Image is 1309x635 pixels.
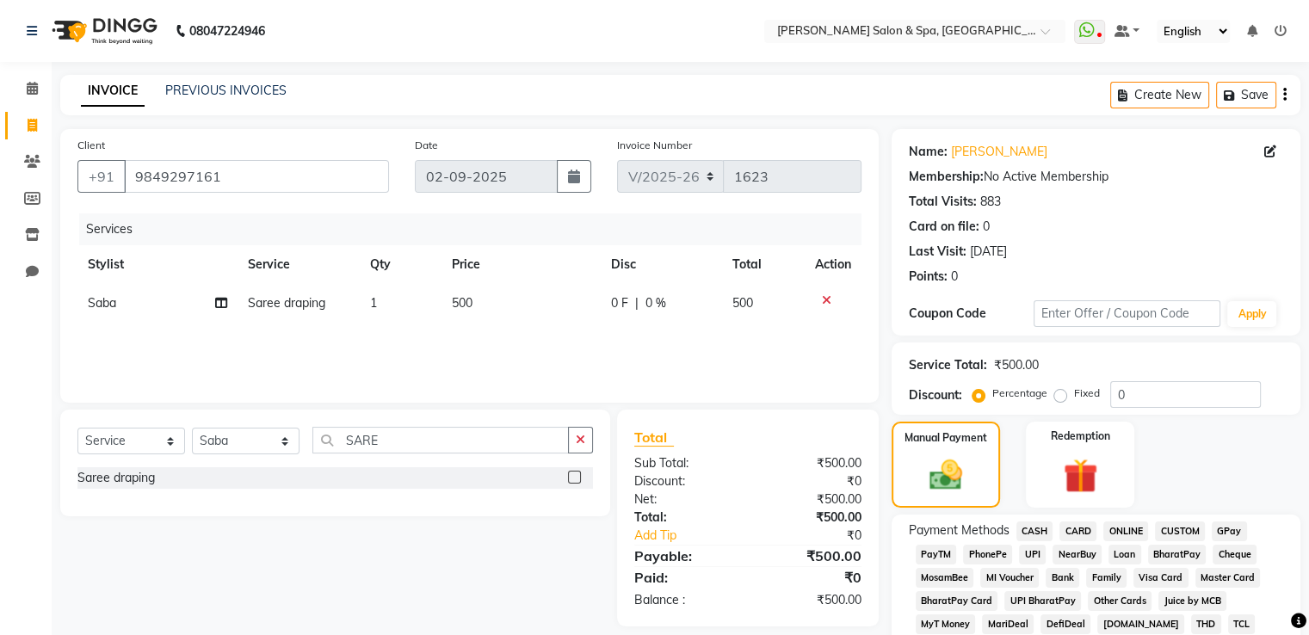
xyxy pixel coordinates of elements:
[916,545,957,564] span: PayTM
[621,472,748,490] div: Discount:
[909,168,984,186] div: Membership:
[621,567,748,588] div: Paid:
[916,591,998,611] span: BharatPay Card
[1004,591,1081,611] span: UPI BharatPay
[634,428,674,447] span: Total
[980,568,1039,588] span: MI Voucher
[1148,545,1207,564] span: BharatPay
[992,385,1047,401] label: Percentage
[360,245,441,284] th: Qty
[77,469,155,487] div: Saree draping
[951,143,1047,161] a: [PERSON_NAME]
[748,472,874,490] div: ₹0
[44,7,162,55] img: logo
[79,213,874,245] div: Services
[722,245,805,284] th: Total
[1019,545,1046,564] span: UPI
[1213,545,1257,564] span: Cheque
[77,245,238,284] th: Stylist
[916,568,974,588] span: MosamBee
[980,193,1001,211] div: 883
[1212,521,1247,541] span: GPay
[312,427,569,453] input: Search or Scan
[621,454,748,472] div: Sub Total:
[635,294,639,312] span: |
[617,138,692,153] label: Invoice Number
[621,527,769,545] a: Add Tip
[748,454,874,472] div: ₹500.00
[1195,568,1261,588] span: Master Card
[124,160,389,193] input: Search by Name/Mobile/Email/Code
[1110,82,1209,108] button: Create New
[732,295,753,311] span: 500
[769,527,874,545] div: ₹0
[909,305,1034,323] div: Coupon Code
[645,294,666,312] span: 0 %
[1155,521,1205,541] span: CUSTOM
[621,509,748,527] div: Total:
[1059,521,1096,541] span: CARD
[909,386,962,404] div: Discount:
[909,218,979,236] div: Card on file:
[909,521,1010,539] span: Payment Methods
[88,295,116,311] span: Saba
[238,245,360,284] th: Service
[1051,428,1110,444] label: Redemption
[919,456,972,494] img: _cash.svg
[1227,301,1276,327] button: Apply
[905,430,987,446] label: Manual Payment
[909,143,948,161] div: Name:
[1016,521,1053,541] span: CASH
[982,614,1034,634] span: MariDeal
[601,245,722,284] th: Disc
[621,591,748,609] div: Balance :
[970,243,1007,261] div: [DATE]
[951,268,958,286] div: 0
[1216,82,1276,108] button: Save
[165,83,287,98] a: PREVIOUS INVOICES
[621,490,748,509] div: Net:
[963,545,1012,564] span: PhonePe
[748,490,874,509] div: ₹500.00
[1040,614,1090,634] span: DefiDeal
[77,160,126,193] button: +91
[909,268,948,286] div: Points:
[909,243,966,261] div: Last Visit:
[441,245,601,284] th: Price
[916,614,976,634] span: MyT Money
[1191,614,1221,634] span: THD
[748,567,874,588] div: ₹0
[81,76,145,107] a: INVOICE
[1074,385,1100,401] label: Fixed
[909,168,1283,186] div: No Active Membership
[1053,545,1102,564] span: NearBuy
[611,294,628,312] span: 0 F
[909,193,977,211] div: Total Visits:
[1088,591,1152,611] span: Other Cards
[621,546,748,566] div: Payable:
[1228,614,1256,634] span: TCL
[1108,545,1141,564] span: Loan
[189,7,265,55] b: 08047224946
[370,295,377,311] span: 1
[748,546,874,566] div: ₹500.00
[452,295,472,311] span: 500
[748,591,874,609] div: ₹500.00
[1053,454,1108,497] img: _gift.svg
[1046,568,1079,588] span: Bank
[805,245,861,284] th: Action
[248,295,325,311] span: Saree draping
[909,356,987,374] div: Service Total:
[1133,568,1189,588] span: Visa Card
[1097,614,1184,634] span: [DOMAIN_NAME]
[983,218,990,236] div: 0
[748,509,874,527] div: ₹500.00
[1086,568,1127,588] span: Family
[1034,300,1221,327] input: Enter Offer / Coupon Code
[415,138,438,153] label: Date
[1103,521,1148,541] span: ONLINE
[994,356,1039,374] div: ₹500.00
[1158,591,1226,611] span: Juice by MCB
[77,138,105,153] label: Client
